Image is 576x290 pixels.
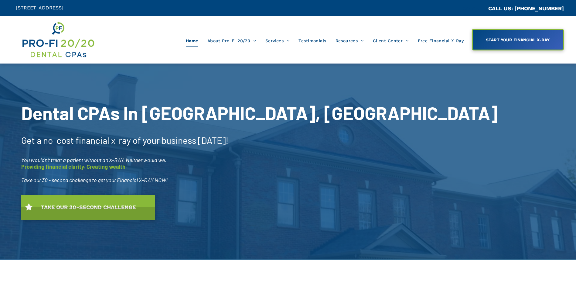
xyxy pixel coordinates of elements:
[16,5,63,11] span: [STREET_ADDRESS]
[21,177,168,183] span: Take our 30 - second challenge to get your Financial X-RAY NOW!
[203,35,261,47] a: About Pro-Fi 20/20
[181,35,203,47] a: Home
[133,135,229,146] span: of your business [DATE]!
[488,5,564,12] a: CALL US: [PHONE_NUMBER]
[21,102,498,124] span: Dental CPAs In [GEOGRAPHIC_DATA], [GEOGRAPHIC_DATA]
[472,29,564,50] a: START YOUR FINANCIAL X-RAY
[21,195,155,220] a: TAKE OUR 30-SECOND CHALLENGE
[261,35,294,47] a: Services
[21,20,95,59] img: Get Dental CPA Consulting, Bookkeeping, & Bank Loans
[21,163,127,170] span: Providing financial clarity. Creating wealth.
[413,35,468,47] a: Free Financial X-Ray
[39,201,138,213] span: TAKE OUR 30-SECOND CHALLENGE
[484,34,552,45] span: START YOUR FINANCIAL X-RAY
[368,35,413,47] a: Client Center
[294,35,331,47] a: Testimonials
[43,135,131,146] span: no-cost financial x-ray
[331,35,368,47] a: Resources
[462,6,488,12] span: CA::CALLC
[21,135,41,146] span: Get a
[21,157,166,163] span: You wouldn’t treat a patient without an X-RAY. Neither would we.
